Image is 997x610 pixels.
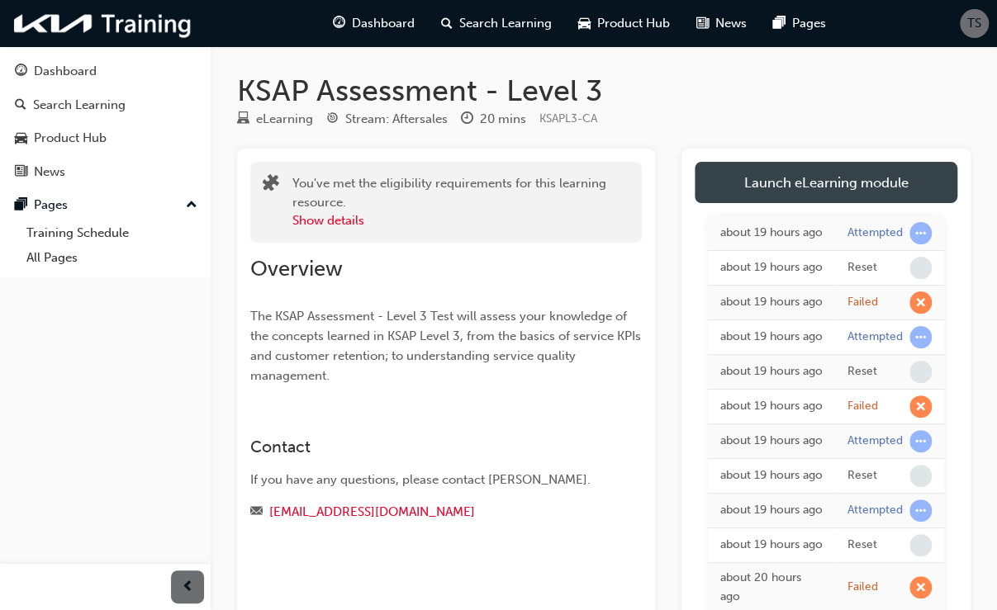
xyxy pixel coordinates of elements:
[250,505,263,520] span: email-icon
[909,465,932,487] span: learningRecordVerb_NONE-icon
[352,14,415,33] span: Dashboard
[847,503,903,518] div: Attempted
[15,98,26,113] span: search-icon
[909,291,932,314] span: learningRecordVerb_FAIL-icon
[441,13,453,34] span: search-icon
[967,14,981,33] span: TS
[237,73,971,109] h1: KSAP Assessment - Level 3
[7,157,204,187] a: News
[909,361,932,383] span: learningRecordVerb_NONE-icon
[847,295,878,310] div: Failed
[250,309,644,383] span: The KSAP Assessment - Level 3 Test will assess your knowledge of the concepts learned in KSAP Lev...
[720,432,823,451] div: Tue Sep 23 2025 16:40:12 GMT+1000 (Australian Eastern Standard Time)
[459,14,552,33] span: Search Learning
[326,112,339,127] span: target-icon
[8,7,198,40] img: kia-training
[720,569,823,606] div: Tue Sep 23 2025 16:32:13 GMT+1000 (Australian Eastern Standard Time)
[33,96,126,115] div: Search Learning
[333,13,345,34] span: guage-icon
[250,437,642,456] h3: Contact
[15,131,27,146] span: car-icon
[345,110,448,129] div: Stream: Aftersales
[250,256,343,281] span: Overview
[461,112,473,127] span: clock-icon
[186,195,197,216] span: up-icon
[34,163,65,182] div: News
[909,576,932,598] span: learningRecordVerb_FAIL-icon
[326,109,448,130] div: Stream
[20,245,204,271] a: All Pages
[578,13,591,34] span: car-icon
[847,468,877,484] div: Reset
[909,534,932,556] span: learningRecordVerb_NONE-icon
[847,329,903,345] div: Attempted
[773,13,786,34] span: pages-icon
[720,536,823,555] div: Tue Sep 23 2025 16:33:33 GMT+1000 (Australian Eastern Standard Time)
[7,90,204,121] a: Search Learning
[720,397,823,416] div: Tue Sep 23 2025 16:56:56 GMT+1000 (Australian Eastern Standard Time)
[696,13,709,34] span: news-icon
[269,504,475,519] a: [EMAIL_ADDRESS][DOMAIN_NAME]
[715,14,747,33] span: News
[847,399,878,414] div: Failed
[683,7,760,40] a: news-iconNews
[292,211,364,230] button: Show details
[720,362,823,381] div: Tue Sep 23 2025 16:57:02 GMT+1000 (Australian Eastern Standard Time)
[250,471,642,489] div: If you have any questions, please contact [PERSON_NAME].
[263,176,279,195] span: puzzle-icon
[847,225,903,241] div: Attempted
[15,198,27,213] span: pages-icon
[7,123,204,154] a: Product Hub
[15,165,27,180] span: news-icon
[15,64,27,79] span: guage-icon
[256,110,313,129] div: eLearning
[909,222,932,244] span: learningRecordVerb_ATTEMPT-icon
[7,56,204,87] a: Dashboard
[237,109,313,130] div: Type
[847,537,877,553] div: Reset
[7,190,204,220] button: Pages
[909,395,932,418] span: learningRecordVerb_FAIL-icon
[20,220,204,246] a: Training Schedule
[909,326,932,348] span: learningRecordVerb_ATTEMPT-icon
[597,14,670,33] span: Product Hub
[847,433,903,449] div: Attempted
[760,7,839,40] a: pages-iconPages
[320,7,428,40] a: guage-iconDashboard
[539,111,597,125] span: Learning resource code
[720,224,823,243] div: Tue Sep 23 2025 17:08:30 GMT+1000 (Australian Eastern Standard Time)
[182,577,194,598] span: prev-icon
[720,328,823,347] div: Tue Sep 23 2025 16:57:03 GMT+1000 (Australian Eastern Standard Time)
[34,62,97,81] div: Dashboard
[720,466,823,485] div: Tue Sep 23 2025 16:40:10 GMT+1000 (Australian Eastern Standard Time)
[34,129,107,148] div: Product Hub
[565,7,683,40] a: car-iconProduct Hub
[847,364,877,380] div: Reset
[909,257,932,279] span: learningRecordVerb_NONE-icon
[695,162,957,203] a: Launch eLearning module
[909,499,932,522] span: learningRecordVerb_ATTEMPT-icon
[34,196,68,215] div: Pages
[720,501,823,520] div: Tue Sep 23 2025 16:33:35 GMT+1000 (Australian Eastern Standard Time)
[909,430,932,452] span: learningRecordVerb_ATTEMPT-icon
[237,112,249,127] span: learningResourceType_ELEARNING-icon
[292,174,629,230] div: You've met the eligibility requirements for this learning resource.
[720,293,823,312] div: Tue Sep 23 2025 17:08:19 GMT+1000 (Australian Eastern Standard Time)
[428,7,565,40] a: search-iconSearch Learning
[250,502,642,523] div: Email
[847,260,877,276] div: Reset
[480,110,526,129] div: 20 mins
[461,109,526,130] div: Duration
[792,14,826,33] span: Pages
[7,53,204,190] button: DashboardSearch LearningProduct HubNews
[720,258,823,277] div: Tue Sep 23 2025 17:08:29 GMT+1000 (Australian Eastern Standard Time)
[847,579,878,595] div: Failed
[960,9,989,38] button: TS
